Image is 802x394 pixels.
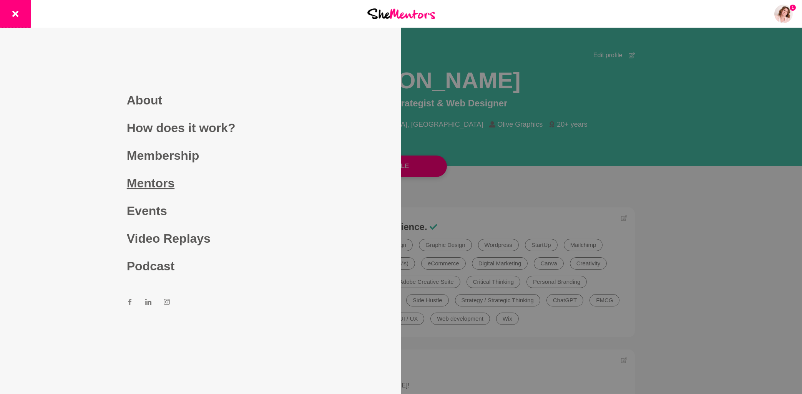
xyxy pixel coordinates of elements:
a: Events [127,197,274,225]
a: About [127,86,274,114]
img: She Mentors Logo [367,8,435,19]
a: Instagram [164,298,170,308]
a: Video Replays [127,225,274,252]
span: 1 [790,5,796,11]
a: Podcast [127,252,274,280]
a: How does it work? [127,114,274,142]
img: Amanda Greenman [774,5,793,23]
a: LinkedIn [145,298,151,308]
a: Mentors [127,169,274,197]
a: Membership [127,142,274,169]
a: Amanda Greenman1 [774,5,793,23]
a: Facebook [127,298,133,308]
